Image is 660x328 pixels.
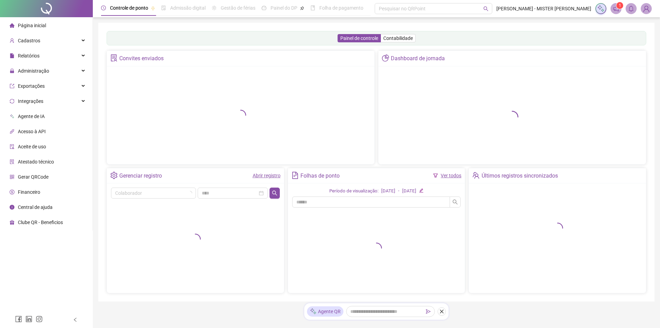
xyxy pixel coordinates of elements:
[25,316,32,322] span: linkedin
[383,35,413,41] span: Contabilidade
[18,53,40,59] span: Relatórios
[189,233,202,246] span: loading
[402,188,416,195] div: [DATE]
[433,173,438,178] span: filter
[391,53,445,64] div: Dashboard de jornada
[10,174,14,179] span: qrcode
[300,6,304,10] span: pushpin
[398,188,399,195] div: -
[439,309,444,314] span: close
[151,6,155,10] span: pushpin
[310,6,315,10] span: book
[340,35,378,41] span: Painel de controle
[310,308,317,315] img: sparkle-icon.fc2bf0ac1784a2077858766a79e2daf3.svg
[101,6,106,10] span: clock-circle
[10,23,14,28] span: home
[10,68,14,73] span: lock
[10,205,14,210] span: info-circle
[36,316,43,322] span: instagram
[496,5,591,12] span: [PERSON_NAME] - MISTER [PERSON_NAME]
[300,170,340,182] div: Folhas de ponto
[419,188,423,193] span: edit
[18,68,49,74] span: Administração
[641,3,651,14] img: 86115
[18,220,63,225] span: Clube QR - Beneficios
[110,54,118,62] span: solution
[18,83,45,89] span: Exportações
[381,188,395,195] div: [DATE]
[10,53,14,58] span: file
[10,129,14,134] span: api
[10,84,14,88] span: export
[18,159,54,165] span: Atestado técnico
[18,98,43,104] span: Integrações
[370,242,383,255] span: loading
[272,190,277,196] span: search
[18,144,46,149] span: Aceite de uso
[10,159,14,164] span: solution
[18,38,40,43] span: Cadastros
[188,191,192,195] span: loading
[505,109,520,124] span: loading
[628,6,634,12] span: bell
[18,189,40,195] span: Financeiro
[291,172,299,179] span: file-text
[382,54,389,62] span: pie-chart
[170,5,206,11] span: Admissão digital
[119,170,162,182] div: Gerenciar registro
[73,317,78,322] span: left
[329,188,378,195] div: Período de visualização:
[10,190,14,194] span: dollar
[472,172,480,179] span: team
[452,199,458,205] span: search
[234,109,247,122] span: loading
[15,316,22,322] span: facebook
[597,5,605,12] img: sparkle-icon.fc2bf0ac1784a2077858766a79e2daf3.svg
[616,2,623,9] sup: 1
[18,23,46,28] span: Página inicial
[551,222,564,235] span: loading
[18,174,48,180] span: Gerar QRCode
[10,220,14,225] span: gift
[253,173,280,178] a: Abrir registro
[18,129,46,134] span: Acesso à API
[110,5,148,11] span: Controle de ponto
[161,6,166,10] span: file-done
[119,53,164,64] div: Convites enviados
[18,204,53,210] span: Central de ajuda
[319,5,363,11] span: Folha de pagamento
[619,3,621,8] span: 1
[271,5,297,11] span: Painel do DP
[10,144,14,149] span: audit
[18,114,45,119] span: Agente de IA
[221,5,255,11] span: Gestão de férias
[10,38,14,43] span: user-add
[110,172,118,179] span: setting
[426,309,431,314] span: send
[441,173,461,178] a: Ver todos
[262,6,266,10] span: dashboard
[613,6,619,12] span: notification
[10,99,14,104] span: sync
[307,306,343,317] div: Agente QR
[483,6,488,11] span: search
[482,170,558,182] div: Últimos registros sincronizados
[212,6,217,10] span: sun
